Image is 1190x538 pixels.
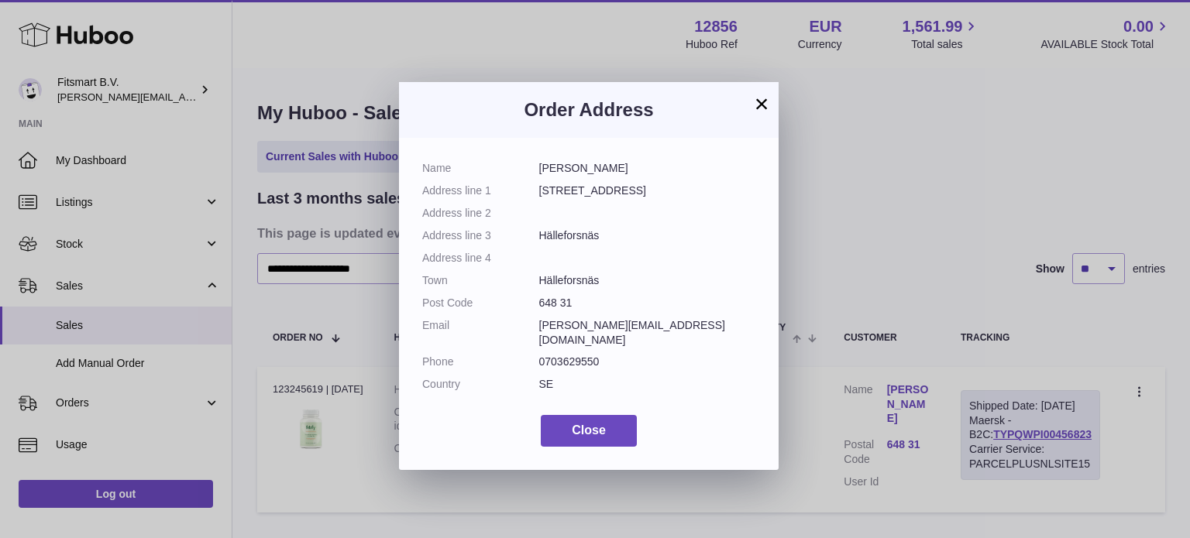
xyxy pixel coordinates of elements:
dt: Name [422,161,539,176]
dd: [STREET_ADDRESS] [539,183,756,198]
dt: Address line 2 [422,206,539,221]
span: Close [572,423,606,437]
dt: Email [422,318,539,348]
button: × [752,94,771,113]
dd: 648 31 [539,296,756,310]
dt: Address line 4 [422,251,539,266]
dt: Address line 3 [422,228,539,243]
dt: Town [422,273,539,288]
dd: [PERSON_NAME][EMAIL_ADDRESS][DOMAIN_NAME] [539,318,756,348]
dt: Country [422,377,539,392]
h3: Order Address [422,98,755,122]
button: Close [541,415,637,447]
dt: Address line 1 [422,183,539,198]
dt: Post Code [422,296,539,310]
dd: 0703629550 [539,355,756,369]
dd: SE [539,377,756,392]
dd: Hälleforsnäs [539,228,756,243]
dd: [PERSON_NAME] [539,161,756,176]
dd: Hälleforsnäs [539,273,756,288]
dt: Phone [422,355,539,369]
